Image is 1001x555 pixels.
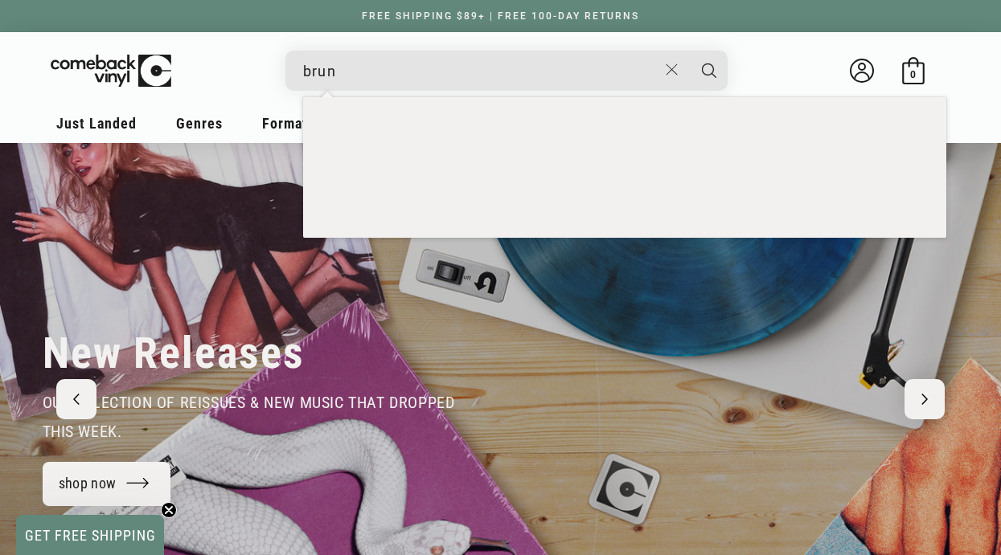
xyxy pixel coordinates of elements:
h2: New Releases [43,327,305,380]
div: GET FREE SHIPPINGClose teaser [16,515,164,555]
span: Formats [262,115,315,132]
button: Search [689,51,729,91]
input: When autocomplete results are available use up and down arrows to review and enter to select [303,55,658,88]
span: 0 [910,68,916,80]
button: Close [657,52,687,88]
span: Genres [176,115,223,132]
button: Close teaser [161,502,177,518]
span: GET FREE SHIPPING [25,527,156,544]
div: Search [285,51,728,91]
span: our selection of reissues & new music that dropped this week. [43,393,455,441]
span: Just Landed [56,115,137,132]
a: FREE SHIPPING $89+ | FREE 100-DAY RETURNS [346,10,655,22]
a: shop now [43,462,171,506]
